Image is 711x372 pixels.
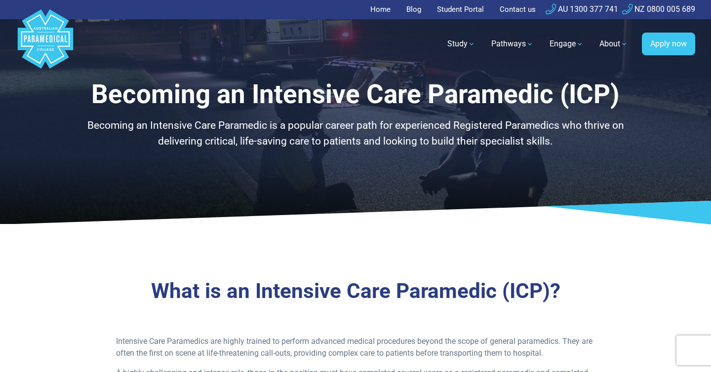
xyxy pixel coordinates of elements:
[546,4,618,14] a: AU 1300 377 741
[441,30,481,58] a: Study
[67,279,644,304] h3: What is an Intensive Care Paramedic (ICP)?
[16,19,75,69] a: Australian Paramedical College
[544,30,590,58] a: Engage
[593,30,634,58] a: About
[67,79,644,110] h1: Becoming an Intensive Care Paramedic (ICP)
[622,4,695,14] a: NZ 0800 005 689
[116,335,595,359] p: Intensive Care Paramedics are highly trained to perform advanced medical procedures beyond the sc...
[642,33,695,55] a: Apply now
[485,30,540,58] a: Pathways
[67,118,644,149] p: Becoming an Intensive Care Paramedic is a popular career path for experienced Registered Paramedi...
